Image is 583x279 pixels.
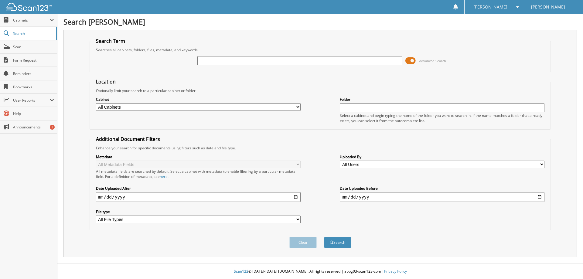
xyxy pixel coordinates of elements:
input: end [340,192,544,202]
div: Searches all cabinets, folders, files, metadata, and keywords [93,47,548,53]
div: All metadata fields are searched by default. Select a cabinet with metadata to enable filtering b... [96,169,301,179]
div: © [DATE]-[DATE] [DOMAIN_NAME]. All rights reserved | appg03-scan123-com | [57,264,583,279]
div: Optionally limit your search to a particular cabinet or folder [93,88,548,93]
label: Date Uploaded Before [340,186,544,191]
span: Scan [13,44,54,49]
span: Form Request [13,58,54,63]
div: Enhance your search for specific documents using filters such as date and file type. [93,145,548,151]
label: Cabinet [96,97,301,102]
span: Announcements [13,124,54,130]
span: User Reports [13,98,50,103]
span: Reminders [13,71,54,76]
button: Clear [289,237,317,248]
span: Help [13,111,54,116]
a: here [160,174,168,179]
span: Scan123 [234,269,248,274]
label: File type [96,209,301,214]
legend: Additional Document Filters [93,136,163,142]
input: start [96,192,301,202]
h1: Search [PERSON_NAME] [63,17,577,27]
label: Date Uploaded After [96,186,301,191]
legend: Search Term [93,38,128,44]
button: Search [324,237,351,248]
div: Select a cabinet and begin typing the name of the folder you want to search in. If the name match... [340,113,544,123]
label: Metadata [96,154,301,159]
a: Privacy Policy [384,269,407,274]
legend: Location [93,78,119,85]
span: [PERSON_NAME] [531,5,565,9]
label: Uploaded By [340,154,544,159]
span: Bookmarks [13,84,54,90]
span: [PERSON_NAME] [473,5,507,9]
span: Cabinets [13,18,50,23]
label: Folder [340,97,544,102]
span: Search [13,31,53,36]
span: Advanced Search [419,59,446,63]
img: scan123-logo-white.svg [6,3,52,11]
div: 1 [50,125,55,130]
